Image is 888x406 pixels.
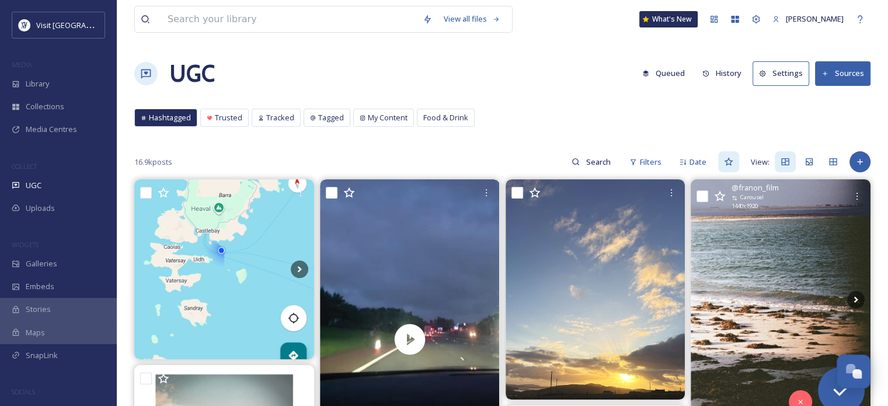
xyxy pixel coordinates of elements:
[19,19,30,31] img: Untitled%20design%20%2897%29.png
[697,62,753,85] a: History
[169,56,215,91] a: UGC
[26,304,51,315] span: Stories
[12,387,35,396] span: SOCIALS
[26,124,77,135] span: Media Centres
[753,61,815,85] a: Settings
[640,157,661,168] span: Filters
[438,8,506,30] a: View all files
[26,203,55,214] span: Uploads
[580,150,618,173] input: Search
[636,62,697,85] a: Queued
[506,179,685,399] img: Today marks the Autumn Equinox in the UK 🍂 The official start of a new season. As the days grow s...
[753,61,809,85] button: Settings
[162,6,417,32] input: Search your library
[149,112,191,123] span: Hashtagged
[26,78,49,89] span: Library
[697,62,747,85] button: History
[767,8,849,30] a: [PERSON_NAME]
[639,11,698,27] a: What's New
[26,258,57,269] span: Galleries
[837,355,870,388] button: Open Chat
[134,157,172,168] span: 16.9k posts
[423,112,468,123] span: Food & Drink
[26,180,41,191] span: UGC
[26,281,54,292] span: Embeds
[12,60,32,69] span: MEDIA
[134,179,314,359] img: A magical weekend on The Isle of Barra. Arriving late seeing the silhouette of the Castle in the ...
[12,240,39,249] span: WIDGETS
[26,350,58,361] span: SnapLink
[266,112,294,123] span: Tracked
[689,157,706,168] span: Date
[26,101,64,112] span: Collections
[12,162,37,171] span: COLLECT
[740,193,764,202] span: Carousel
[215,112,242,123] span: Trusted
[318,112,344,123] span: Tagged
[815,61,870,85] button: Sources
[36,19,127,30] span: Visit [GEOGRAPHIC_DATA]
[732,182,779,193] span: @ franon_film
[751,157,769,168] span: View:
[26,327,45,338] span: Maps
[786,13,844,24] span: [PERSON_NAME]
[732,202,758,210] span: 1440 x 1920
[368,112,408,123] span: My Content
[636,62,691,85] button: Queued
